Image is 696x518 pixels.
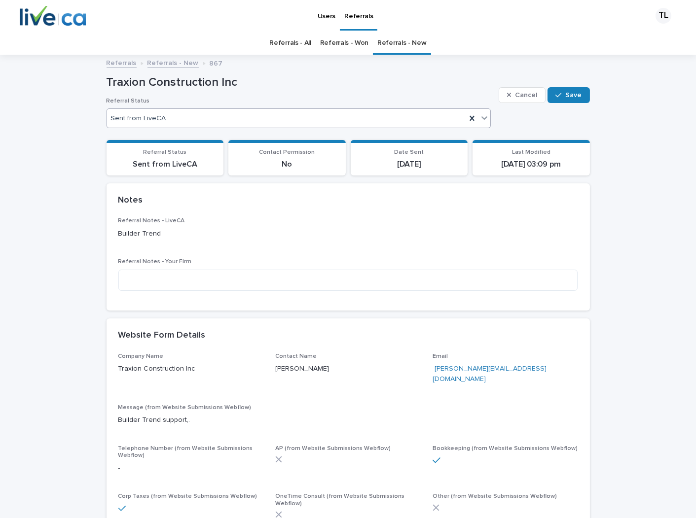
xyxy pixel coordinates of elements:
[107,57,137,68] a: Referrals
[394,149,424,155] span: Date Sent
[20,6,86,26] img: W0LJ37ZJRoycoyQlQNXY
[143,149,186,155] span: Referral Status
[118,259,192,265] span: Referral Notes - Your Firm
[269,32,311,55] a: Referrals - All
[275,446,391,451] span: AP (from Website Submissions Webflow)
[433,446,578,451] span: Bookkeeping (from Website Submissions Webflow)
[118,364,264,374] p: Traxion Construction Inc
[377,32,426,55] a: Referrals - New
[548,87,589,103] button: Save
[107,98,150,104] span: Referral Status
[118,493,257,499] span: Corp Taxes (from Website Submissions Webflow)
[275,353,317,359] span: Contact Name
[118,229,578,239] p: Builder Trend
[118,463,264,474] p: -
[118,195,143,206] h2: Notes
[320,32,368,55] a: Referrals - Won
[112,160,218,169] p: Sent from LiveCA
[118,405,252,411] span: Message (from Website Submissions Webflow)
[433,353,448,359] span: Email
[107,75,495,90] p: Traxion Construction Inc
[259,149,315,155] span: Contact Permission
[118,218,185,224] span: Referral Notes - LiveCA
[566,92,582,99] span: Save
[111,114,166,123] span: Sent from LiveCA
[478,160,584,169] p: [DATE] 03:09 pm
[118,415,578,425] p: Builder Trend support,.
[147,57,199,68] a: Referrals - New
[118,330,206,341] h2: Website Form Details
[275,364,421,374] p: [PERSON_NAME]
[118,446,253,458] span: Telephone Number (from Website Submissions Webflow)
[118,353,164,359] span: Company Name
[515,92,537,99] span: Cancel
[656,8,671,24] div: TL
[433,365,547,382] a: [PERSON_NAME][EMAIL_ADDRESS][DOMAIN_NAME]
[433,493,557,499] span: Other (from Website Submissions Webflow)
[357,160,462,169] p: [DATE]
[512,149,550,155] span: Last Modified
[234,160,340,169] p: No
[210,57,223,68] p: 867
[499,87,546,103] button: Cancel
[275,493,404,506] span: OneTime Consult (from Website Submissions Webflow)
